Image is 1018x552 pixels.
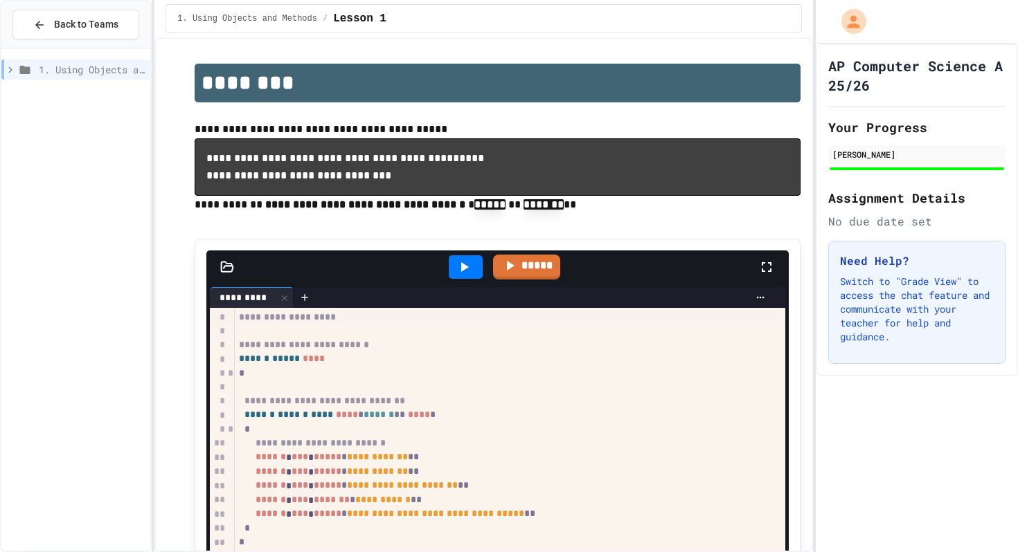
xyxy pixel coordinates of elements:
span: 1. Using Objects and Methods [39,62,145,77]
div: No due date set [828,213,1006,230]
p: Switch to "Grade View" to access the chat feature and communicate with your teacher for help and ... [840,275,994,344]
div: My Account [827,6,870,37]
span: 1. Using Objects and Methods [177,13,317,24]
h2: Your Progress [828,118,1006,137]
span: Back to Teams [54,17,118,32]
h3: Need Help? [840,252,994,269]
div: [PERSON_NAME] [832,148,1001,160]
h1: AP Computer Science A 25/26 [828,56,1006,95]
span: / [323,13,328,24]
h2: Assignment Details [828,188,1006,208]
span: Lesson 1 [333,10,386,27]
button: Back to Teams [12,10,139,39]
